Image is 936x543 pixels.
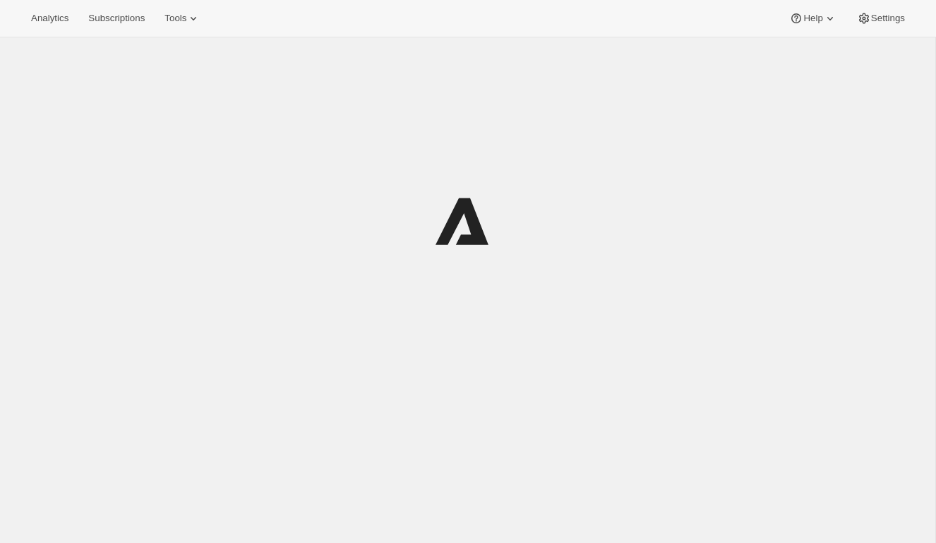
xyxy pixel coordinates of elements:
[23,8,77,28] button: Analytics
[88,13,145,24] span: Subscriptions
[31,13,68,24] span: Analytics
[80,8,153,28] button: Subscriptions
[156,8,209,28] button: Tools
[803,13,822,24] span: Help
[871,13,905,24] span: Settings
[164,13,186,24] span: Tools
[781,8,845,28] button: Help
[848,8,913,28] button: Settings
